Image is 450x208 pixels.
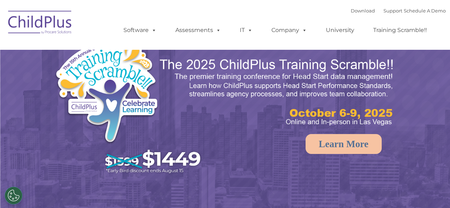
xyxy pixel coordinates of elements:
[319,23,361,37] a: University
[5,187,22,204] button: Cookies Settings
[168,23,228,37] a: Assessments
[351,8,446,14] font: |
[383,8,402,14] a: Support
[264,23,314,37] a: Company
[233,23,260,37] a: IT
[366,23,434,37] a: Training Scramble!!
[306,134,382,154] a: Learn More
[404,8,446,14] a: Schedule A Demo
[5,6,76,41] img: ChildPlus by Procare Solutions
[116,23,164,37] a: Software
[351,8,375,14] a: Download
